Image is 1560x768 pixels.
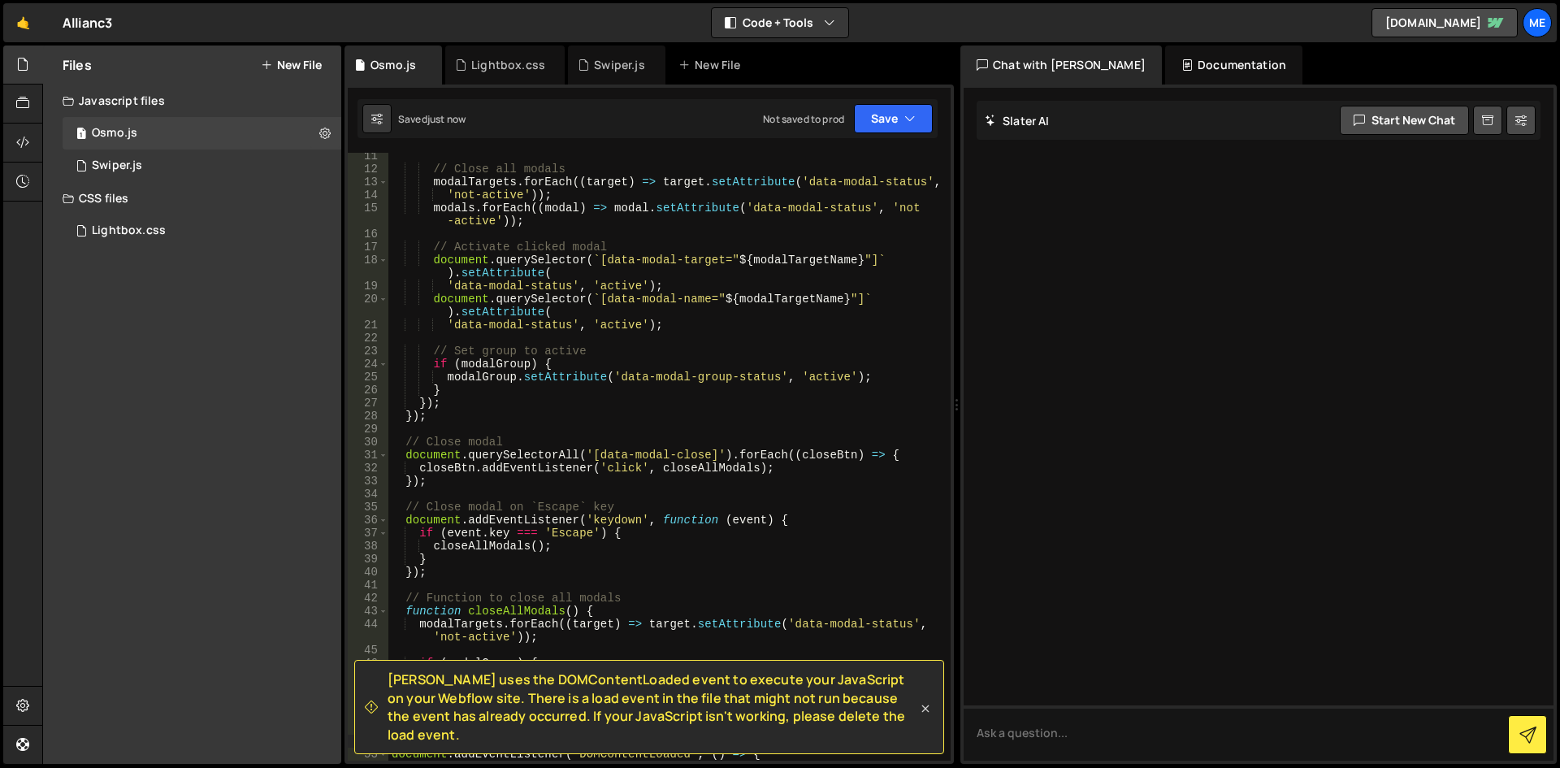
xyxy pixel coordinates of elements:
[348,436,388,449] div: 30
[960,46,1162,85] div: Chat with [PERSON_NAME]
[348,514,388,527] div: 36
[348,332,388,345] div: 22
[348,683,388,696] div: 48
[76,128,86,141] span: 1
[92,158,142,173] div: Swiper.js
[63,56,92,74] h2: Files
[348,462,388,475] div: 32
[712,8,848,37] button: Code + Tools
[348,527,388,540] div: 37
[92,126,137,141] div: Osmo.js
[348,696,388,709] div: 49
[854,104,933,133] button: Save
[63,13,112,33] div: Allianc3
[348,150,388,163] div: 11
[471,57,545,73] div: Lightbox.css
[348,592,388,605] div: 42
[348,670,388,683] div: 47
[348,553,388,566] div: 39
[348,735,388,748] div: 52
[388,670,917,744] span: [PERSON_NAME] uses the DOMContentLoaded event to execute your JavaScript on your Webflow site. Th...
[348,202,388,228] div: 15
[348,293,388,319] div: 20
[985,113,1050,128] h2: Slater AI
[398,112,466,126] div: Saved
[348,657,388,670] div: 46
[348,254,388,280] div: 18
[43,85,341,117] div: Javascript files
[348,280,388,293] div: 19
[1523,8,1552,37] a: Me
[348,748,388,761] div: 53
[348,501,388,514] div: 35
[348,176,388,189] div: 13
[370,57,416,73] div: Osmo.js
[763,112,844,126] div: Not saved to prod
[348,228,388,241] div: 16
[348,644,388,657] div: 45
[348,566,388,579] div: 40
[1165,46,1302,85] div: Documentation
[3,3,43,42] a: 🤙
[348,319,388,332] div: 21
[348,475,388,488] div: 33
[92,223,166,238] div: Lightbox.css
[348,722,388,735] div: 51
[348,397,388,410] div: 27
[348,371,388,384] div: 25
[594,57,644,73] div: Swiper.js
[1371,8,1518,37] a: [DOMAIN_NAME]
[63,215,341,247] div: 16765/45816.css
[348,241,388,254] div: 17
[348,189,388,202] div: 14
[43,182,341,215] div: CSS files
[348,488,388,501] div: 34
[348,579,388,592] div: 41
[348,605,388,618] div: 43
[348,618,388,644] div: 44
[1340,106,1469,135] button: Start new chat
[348,345,388,358] div: 23
[63,150,341,182] div: 16765/45810.js
[348,163,388,176] div: 12
[348,709,388,722] div: 50
[348,384,388,397] div: 26
[63,117,341,150] div: 16765/45822.js
[348,449,388,462] div: 31
[348,358,388,371] div: 24
[261,59,322,72] button: New File
[678,57,747,73] div: New File
[348,410,388,423] div: 28
[348,423,388,436] div: 29
[427,112,466,126] div: just now
[348,540,388,553] div: 38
